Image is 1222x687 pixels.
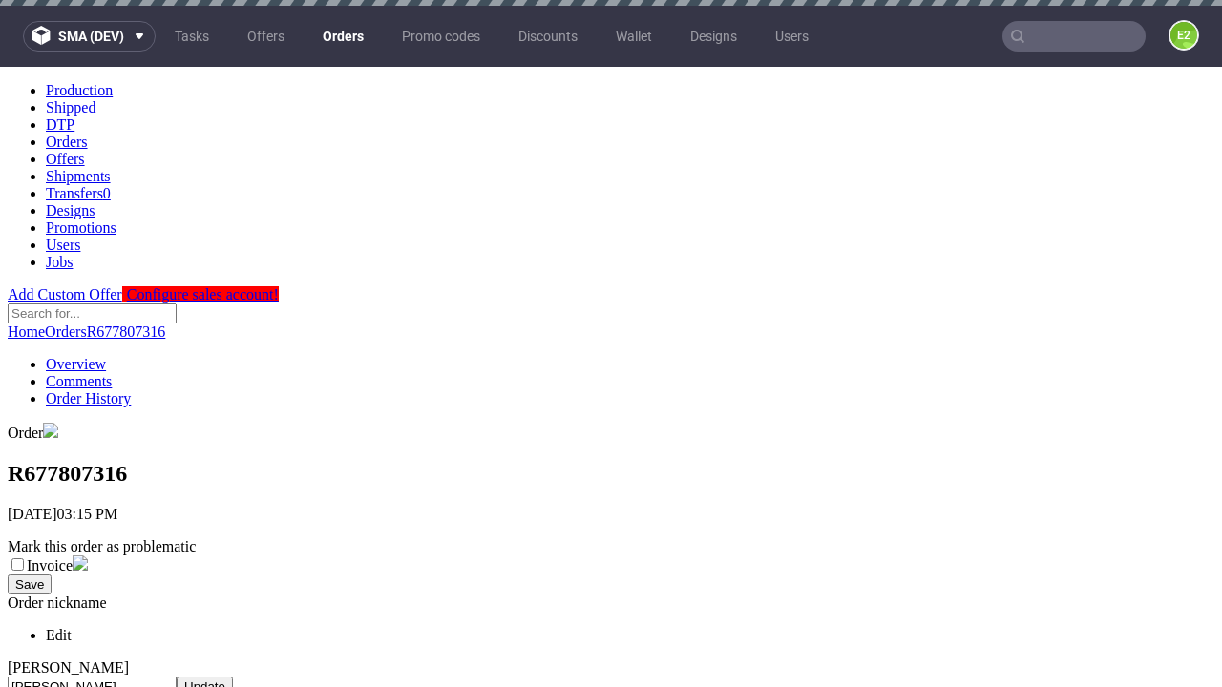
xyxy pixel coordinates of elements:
figcaption: e2 [1170,22,1197,49]
button: Save [8,508,52,528]
span: 03:15 PM [57,439,118,455]
a: Users [46,170,80,186]
a: Add Custom Offer [8,219,122,236]
a: Shipped [46,32,95,49]
a: Offers [236,21,296,52]
a: Promo codes [390,21,492,52]
button: Update [177,610,233,630]
a: Shipments [46,101,111,117]
button: sma (dev) [23,21,156,52]
h1: R677807316 [8,394,1214,420]
input: Short company name, ie.: 'coca-cola-inc' [8,610,177,630]
a: Home [8,257,45,273]
a: Transfers0 [46,118,111,135]
p: [DATE] [8,439,1214,456]
a: Tasks [163,21,221,52]
a: Promotions [46,153,116,169]
span: sma (dev) [58,30,124,43]
a: Order History [46,323,131,340]
div: Mark this order as problematic [8,471,1214,489]
a: Designs [46,135,95,152]
img: icon-invoice-flag.svg [73,489,88,504]
a: Discounts [507,21,589,52]
a: Edit [46,560,72,576]
div: [PERSON_NAME] [8,593,1214,610]
div: Order nickname [8,528,1214,577]
a: Jobs [46,187,73,203]
a: Production [46,15,113,31]
a: Orders [311,21,375,52]
span: Configure sales account! [127,219,279,236]
a: Offers [46,84,85,100]
a: Orders [46,67,88,83]
a: Designs [679,21,748,52]
a: Comments [46,306,112,323]
a: Orders [45,257,87,273]
img: gb-5d72c5a8bef80fca6f99f476e15ec95ce2d5e5f65c6dab9ee8e56348be0d39fc.png [43,356,58,371]
input: Search for... [8,237,177,257]
a: Users [764,21,820,52]
span: 0 [103,118,111,135]
label: Invoice [27,490,73,507]
a: Wallet [604,21,664,52]
a: R677807316 [87,257,166,273]
a: Overview [46,289,106,305]
a: Configure sales account! [122,219,279,236]
div: Order [8,356,1214,375]
a: DTP [46,50,74,66]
